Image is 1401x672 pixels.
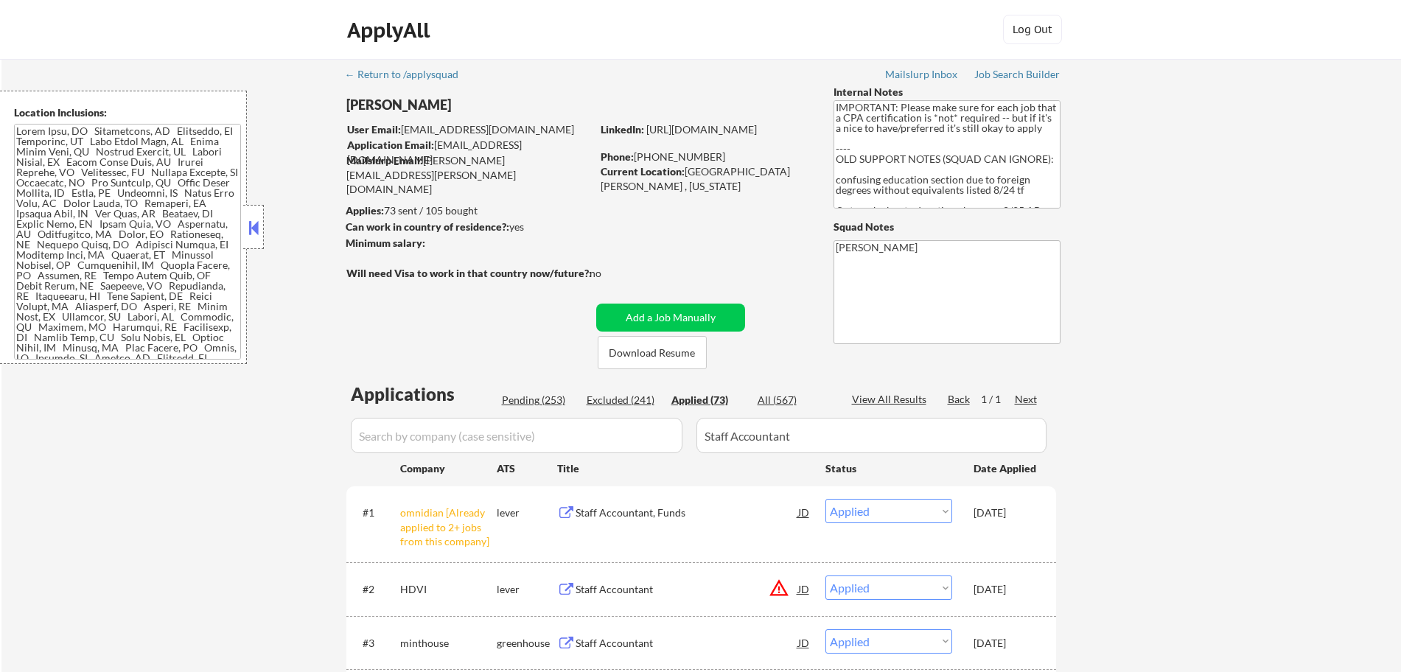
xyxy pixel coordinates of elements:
div: #1 [363,505,388,520]
div: Mailslurp Inbox [885,69,959,80]
div: Next [1015,392,1038,407]
div: [PERSON_NAME] [346,96,649,114]
strong: Minimum salary: [346,237,425,249]
div: [DATE] [974,505,1038,520]
div: Internal Notes [834,85,1061,99]
div: ATS [497,461,557,476]
strong: Applies: [346,204,384,217]
div: Date Applied [974,461,1038,476]
div: Pending (253) [502,393,576,407]
div: ApplyAll [347,18,434,43]
strong: Can work in country of residence?: [346,220,509,233]
div: JD [797,499,811,525]
div: Staff Accountant [576,636,798,651]
div: minthouse [400,636,497,651]
div: lever [497,505,557,520]
div: [DATE] [974,582,1038,597]
div: omnidian [Already applied to 2+ jobs from this company] [400,505,497,549]
div: #3 [363,636,388,651]
div: Back [948,392,971,407]
strong: Phone: [601,150,634,163]
strong: User Email: [347,123,401,136]
div: #2 [363,582,388,597]
div: 73 sent / 105 bought [346,203,591,218]
div: lever [497,582,557,597]
div: [EMAIL_ADDRESS][DOMAIN_NAME] [347,138,591,167]
div: greenhouse [497,636,557,651]
a: ← Return to /applysquad [345,69,472,83]
div: [PHONE_NUMBER] [601,150,809,164]
a: [URL][DOMAIN_NAME] [646,123,757,136]
div: Squad Notes [834,220,1061,234]
div: Company [400,461,497,476]
div: All (567) [758,393,831,407]
a: Job Search Builder [974,69,1061,83]
div: HDVI [400,582,497,597]
div: Job Search Builder [974,69,1061,80]
div: [PERSON_NAME][EMAIL_ADDRESS][PERSON_NAME][DOMAIN_NAME] [346,153,591,197]
div: Location Inclusions: [14,105,241,120]
strong: Current Location: [601,165,685,178]
input: Search by title (case sensitive) [696,418,1047,453]
button: Download Resume [598,336,707,369]
div: yes [346,220,587,234]
div: Title [557,461,811,476]
input: Search by company (case sensitive) [351,418,682,453]
div: ← Return to /applysquad [345,69,472,80]
div: Staff Accountant [576,582,798,597]
strong: Application Email: [347,139,434,151]
button: Log Out [1003,15,1062,44]
div: JD [797,629,811,656]
div: Staff Accountant, Funds [576,505,798,520]
strong: Mailslurp Email: [346,154,423,167]
div: [EMAIL_ADDRESS][DOMAIN_NAME] [347,122,591,137]
div: [GEOGRAPHIC_DATA][PERSON_NAME] , [US_STATE] [601,164,809,193]
strong: Will need Visa to work in that country now/future?: [346,267,592,279]
button: Add a Job Manually [596,304,745,332]
strong: LinkedIn: [601,123,644,136]
div: no [590,266,632,281]
div: Applications [351,385,497,403]
a: Mailslurp Inbox [885,69,959,83]
button: warning_amber [769,578,789,598]
div: Status [825,455,952,481]
div: View All Results [852,392,931,407]
div: [DATE] [974,636,1038,651]
div: Excluded (241) [587,393,660,407]
div: 1 / 1 [981,392,1015,407]
div: Applied (73) [671,393,745,407]
div: JD [797,575,811,602]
